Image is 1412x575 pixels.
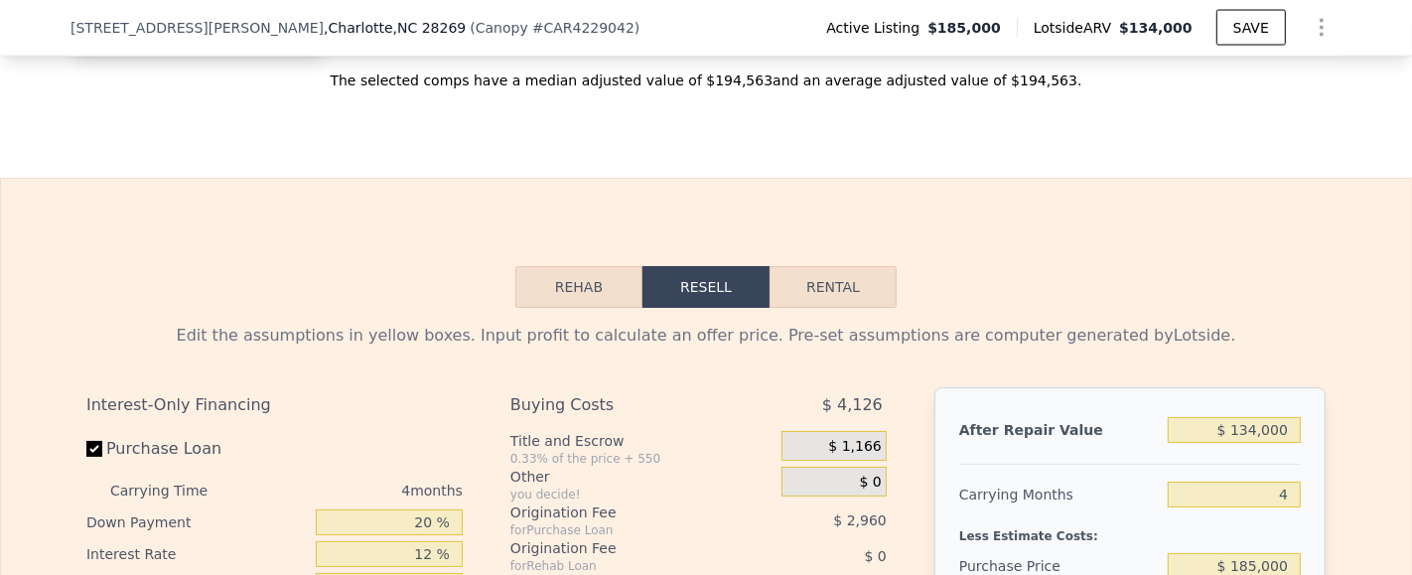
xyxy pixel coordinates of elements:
[1302,8,1341,48] button: Show Options
[1034,18,1119,38] span: Lotside ARV
[510,431,774,451] div: Title and Escrow
[510,558,732,574] div: for Rehab Loan
[71,18,324,38] span: [STREET_ADDRESS][PERSON_NAME]
[822,387,883,423] span: $ 4,126
[86,324,1326,348] div: Edit the assumptions in yellow boxes. Input profit to calculate an offer price. Pre-set assumptio...
[865,548,887,564] span: $ 0
[393,20,467,36] span: , NC 28269
[86,538,308,570] div: Interest Rate
[247,475,463,506] div: 4 months
[510,451,774,467] div: 0.33% of the price + 550
[476,20,528,36] span: Canopy
[828,438,881,456] span: $ 1,166
[770,266,897,308] button: Rental
[860,474,882,492] span: $ 0
[833,512,886,528] span: $ 2,960
[510,387,732,423] div: Buying Costs
[1216,10,1286,46] button: SAVE
[510,538,732,558] div: Origination Fee
[86,387,463,423] div: Interest-Only Financing
[324,18,466,38] span: , Charlotte
[510,487,774,503] div: you decide!
[470,18,639,38] div: ( )
[959,477,1160,512] div: Carrying Months
[515,266,642,308] button: Rehab
[86,441,102,457] input: Purchase Loan
[826,18,927,38] span: Active Listing
[110,475,239,506] div: Carrying Time
[927,18,1001,38] span: $185,000
[532,20,635,36] span: # CAR4229042
[1119,20,1193,36] span: $134,000
[959,512,1301,548] div: Less Estimate Costs:
[86,431,308,467] label: Purchase Loan
[510,503,732,522] div: Origination Fee
[510,522,732,538] div: for Purchase Loan
[510,467,774,487] div: Other
[86,506,308,538] div: Down Payment
[642,266,770,308] button: Resell
[71,55,1341,90] div: The selected comps have a median adjusted value of $194,563 and an average adjusted value of $194...
[959,412,1160,448] div: After Repair Value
